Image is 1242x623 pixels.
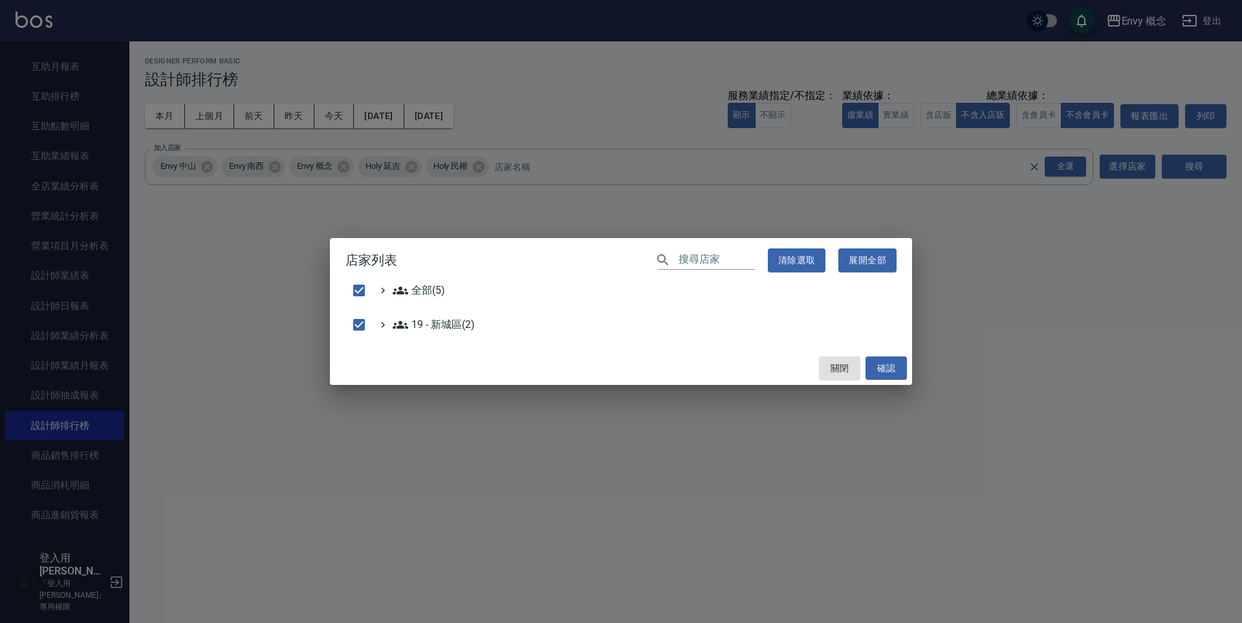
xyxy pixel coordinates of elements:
h2: 店家列表 [330,238,912,283]
input: 搜尋店家 [679,251,755,270]
button: 關閉 [819,356,860,380]
span: 全部(5) [393,283,445,298]
button: 清除選取 [768,248,826,272]
button: 展開全部 [838,248,897,272]
button: 確認 [866,356,907,380]
span: 19 - 新城區(2) [393,317,474,333]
